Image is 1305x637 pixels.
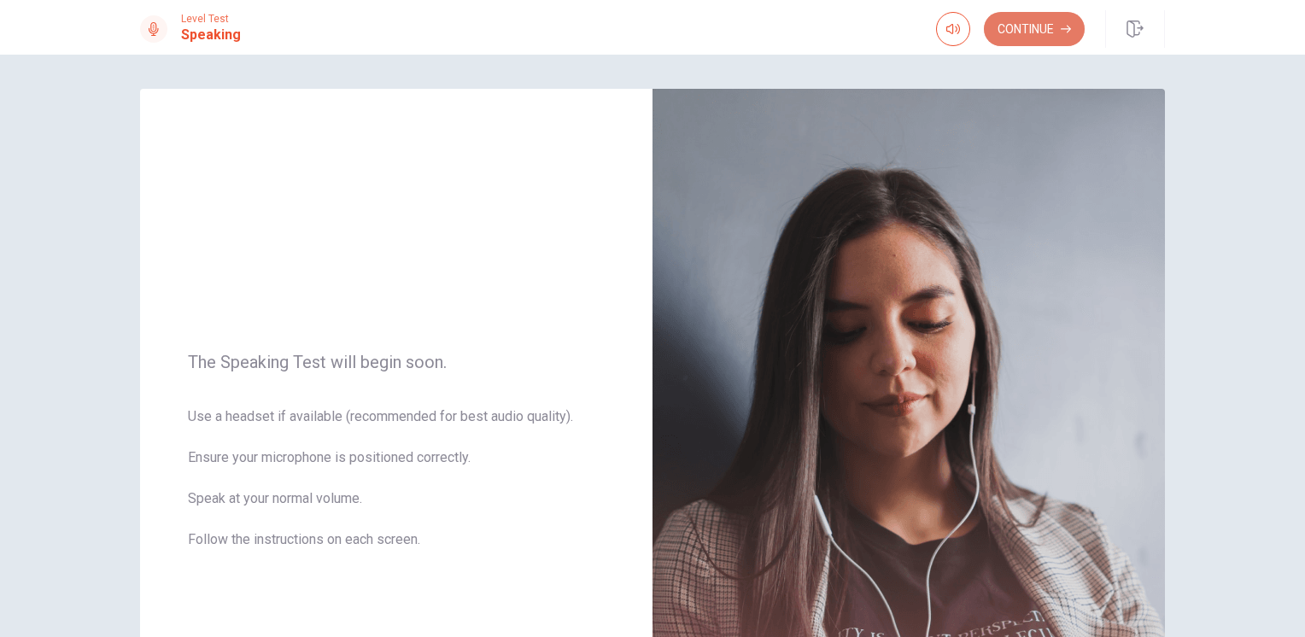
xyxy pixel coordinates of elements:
button: Continue [984,12,1085,46]
h1: Speaking [181,25,241,45]
span: The Speaking Test will begin soon. [188,352,605,372]
span: Use a headset if available (recommended for best audio quality). Ensure your microphone is positi... [188,406,605,570]
span: Level Test [181,13,241,25]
